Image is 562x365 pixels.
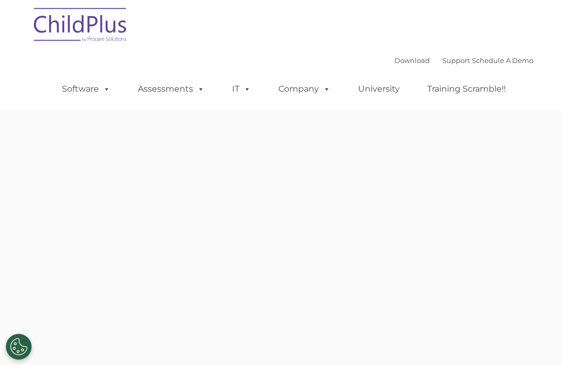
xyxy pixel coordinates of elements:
font: | [394,56,533,65]
a: Company [268,79,341,99]
a: Training Scramble!! [417,79,516,99]
a: IT [222,79,261,99]
button: Cookies Settings [6,334,32,360]
a: Software [52,79,121,99]
a: University [348,79,410,99]
img: ChildPlus by Procare Solutions [29,1,133,53]
a: Support [442,56,470,65]
a: Assessments [127,79,215,99]
a: Schedule A Demo [472,56,533,65]
a: Download [394,56,430,65]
